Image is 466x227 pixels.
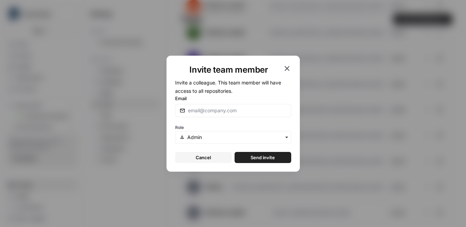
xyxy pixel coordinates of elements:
h1: Invite team member [175,64,283,75]
input: email@company.com [188,107,287,114]
span: Role [175,125,184,130]
input: Admin [187,134,286,141]
label: Email [175,95,291,102]
span: Cancel [196,154,211,161]
span: Send invite [251,154,275,161]
span: Invite a colleague. This team member will have access to all repositories. [175,80,281,94]
button: Cancel [175,152,232,163]
button: Send invite [235,152,291,163]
